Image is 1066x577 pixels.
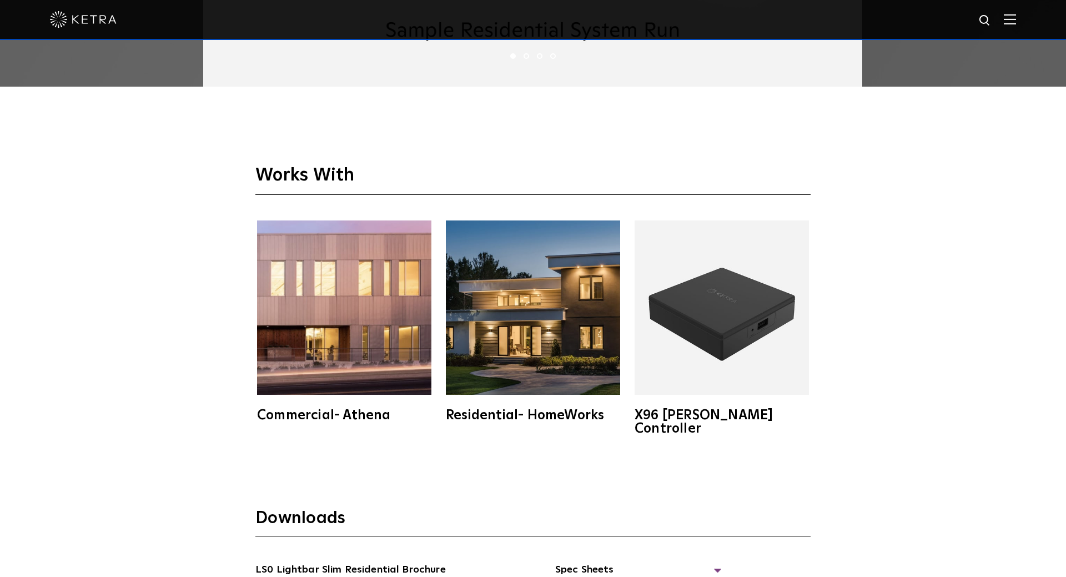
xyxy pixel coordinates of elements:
[446,220,620,395] img: homeworks_hero
[1004,14,1016,24] img: Hamburger%20Nav.svg
[446,409,620,422] div: Residential- HomeWorks
[635,409,809,435] div: X96 [PERSON_NAME] Controller
[255,220,433,422] a: Commercial- Athena
[255,164,811,195] h3: Works With
[635,220,809,395] img: X96_Controller
[633,220,811,435] a: X96 [PERSON_NAME] Controller
[978,14,992,28] img: search icon
[50,11,117,28] img: ketra-logo-2019-white
[255,508,811,536] h3: Downloads
[444,220,622,422] a: Residential- HomeWorks
[257,409,431,422] div: Commercial- Athena
[257,220,431,395] img: athena-square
